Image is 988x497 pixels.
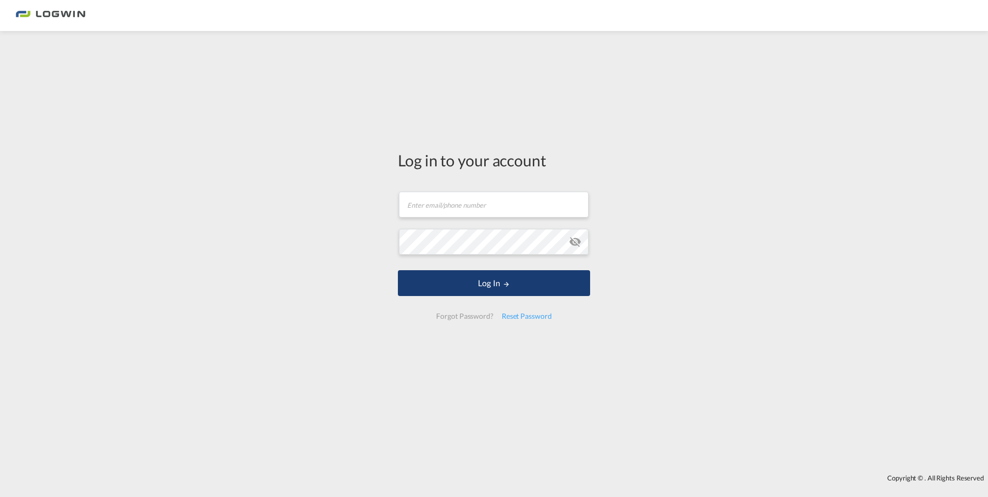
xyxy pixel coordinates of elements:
input: Enter email/phone number [399,192,589,218]
div: Reset Password [498,307,556,325]
img: 2761ae10d95411efa20a1f5e0282d2d7.png [16,4,85,27]
div: Forgot Password? [432,307,497,325]
div: Log in to your account [398,149,590,171]
md-icon: icon-eye-off [569,236,581,248]
button: LOGIN [398,270,590,296]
